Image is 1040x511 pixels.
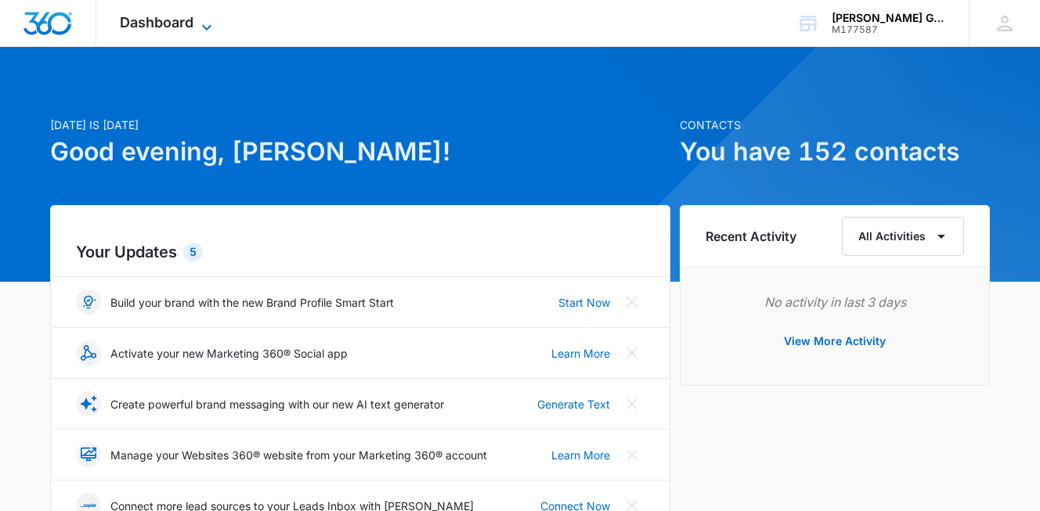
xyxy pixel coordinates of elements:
p: Activate your new Marketing 360® Social app [110,345,348,362]
button: Close [619,442,645,467]
h2: Your Updates [76,240,645,264]
p: No activity in last 3 days [706,293,964,311]
a: Generate Text [537,396,610,412]
div: 5 [183,243,203,261]
button: Close [619,290,645,315]
a: Start Now [558,294,610,311]
h1: Good evening, [PERSON_NAME]! [50,133,670,171]
button: View More Activity [768,322,901,360]
p: [DATE] is [DATE] [50,117,670,133]
p: Create powerful brand messaging with our new AI text generator [110,396,444,412]
h6: Recent Activity [706,227,796,246]
h1: You have 152 contacts [680,133,990,171]
p: Build your brand with the new Brand Profile Smart Start [110,294,394,311]
div: account name [832,12,946,24]
button: Close [619,391,645,416]
div: account id [832,24,946,35]
button: Close [619,340,645,365]
p: Contacts [680,117,990,133]
span: Dashboard [120,14,193,31]
a: Learn More [551,447,610,463]
button: All Activities [842,217,964,256]
p: Manage your Websites 360® website from your Marketing 360® account [110,447,487,463]
a: Learn More [551,345,610,362]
